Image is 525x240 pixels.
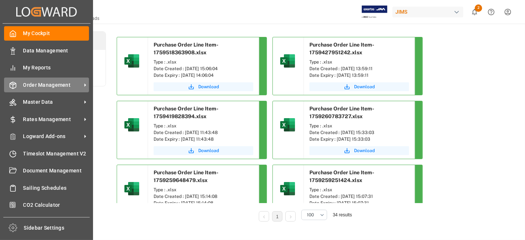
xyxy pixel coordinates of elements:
span: 2 [475,4,482,12]
a: Sailing Schedules [4,181,89,195]
div: Date Expiry : [DATE] 14:06:04 [154,72,253,79]
span: Master Data [23,98,82,106]
div: Date Expiry : [DATE] 11:43:48 [154,136,253,143]
button: Download [309,146,409,155]
div: Date Created : [DATE] 15:33:03 [309,129,409,136]
div: Type : .xlsx [154,123,253,129]
button: Download [154,82,253,91]
button: JIMS [392,5,466,19]
div: Date Expiry : [DATE] 13:59:11 [309,72,409,79]
span: Logward Add-ons [23,133,82,140]
span: My Reports [23,64,89,72]
span: Sailing Schedules [23,184,89,192]
span: Purchase Order Line Item-1759259648479.xlsx [154,169,219,183]
span: CO2 Calculator [23,201,89,209]
span: Purchase Order Line Item-1759518363908.xlsx [154,42,219,55]
span: Download [354,83,375,90]
button: Download [154,146,253,155]
img: microsoft-excel-2019--v1.png [279,52,296,70]
a: 1 [276,214,279,219]
div: JIMS [392,7,463,17]
span: Download [198,83,219,90]
span: Sidebar Settings [24,224,90,232]
img: microsoft-excel-2019--v1.png [279,180,296,198]
a: Timeslot Management V2 [4,146,89,161]
a: Data Management [4,43,89,58]
div: Date Expiry : [DATE] 15:07:31 [309,200,409,206]
div: Type : .xlsx [309,186,409,193]
div: Date Expiry : [DATE] 15:14:08 [154,200,253,206]
img: Exertis%20JAM%20-%20Email%20Logo.jpg_1722504956.jpg [362,6,387,18]
button: open menu [301,210,327,220]
img: microsoft-excel-2019--v1.png [123,116,141,134]
a: Tracking Shipment [4,215,89,229]
span: Download [198,147,219,154]
span: My Cockpit [23,30,89,37]
span: 100 [307,212,314,218]
span: Download [354,147,375,154]
div: Date Created : [DATE] 15:06:04 [154,65,253,72]
span: 34 results [333,212,352,217]
a: CO2 Calculator [4,198,89,212]
span: Purchase Order Line Item-1759260783727.xlsx [309,106,374,119]
a: Document Management [4,164,89,178]
div: Date Created : [DATE] 13:59:11 [309,65,409,72]
img: microsoft-excel-2019--v1.png [123,180,141,198]
button: show 2 new notifications [466,4,483,20]
a: My Reports [4,61,89,75]
div: Date Expiry : [DATE] 15:33:03 [309,136,409,143]
span: Purchase Order Line Item-1759427951242.xlsx [309,42,374,55]
div: Date Created : [DATE] 15:07:31 [309,193,409,200]
span: Timeslot Management V2 [23,150,89,158]
li: 1 [272,211,282,222]
div: Type : .xlsx [154,186,253,193]
div: Date Created : [DATE] 15:14:08 [154,193,253,200]
span: Order Management [23,81,82,89]
div: Type : .xlsx [309,59,409,65]
div: Date Created : [DATE] 11:43:48 [154,129,253,136]
li: Next Page [285,211,296,222]
button: Download [309,82,409,91]
span: Data Management [23,47,89,55]
div: Type : .xlsx [154,59,253,65]
a: My Cockpit [4,26,89,41]
span: Rates Management [23,116,82,123]
span: Purchase Order Line Item-1759259251424.xlsx [309,169,374,183]
span: Document Management [23,167,89,175]
li: Previous Page [259,211,269,222]
button: Help Center [483,4,500,20]
img: microsoft-excel-2019--v1.png [279,116,296,134]
img: microsoft-excel-2019--v1.png [123,52,141,70]
span: Purchase Order Line Item-1759419828394.xlsx [154,106,219,119]
div: Type : .xlsx [309,123,409,129]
